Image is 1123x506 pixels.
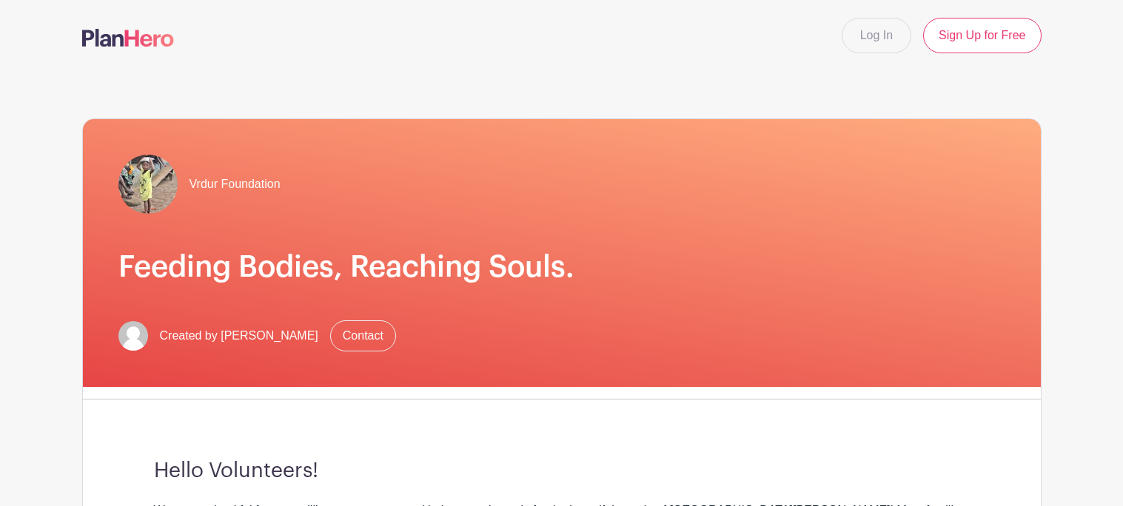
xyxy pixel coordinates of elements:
img: default-ce2991bfa6775e67f084385cd625a349d9dcbb7a52a09fb2fda1e96e2d18dcdb.png [118,321,148,351]
span: Vrdur Foundation [190,175,281,193]
a: Sign Up for Free [923,18,1041,53]
img: IMG_4881.jpeg [118,155,178,214]
a: Contact [330,320,396,351]
h3: Hello Volunteers! [154,459,970,484]
img: logo-507f7623f17ff9eddc593b1ce0a138ce2505c220e1c5a4e2b4648c50719b7d32.svg [82,29,174,47]
h1: Feeding Bodies, Reaching Souls. [118,249,1005,285]
a: Log In [842,18,911,53]
span: Created by [PERSON_NAME] [160,327,318,345]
